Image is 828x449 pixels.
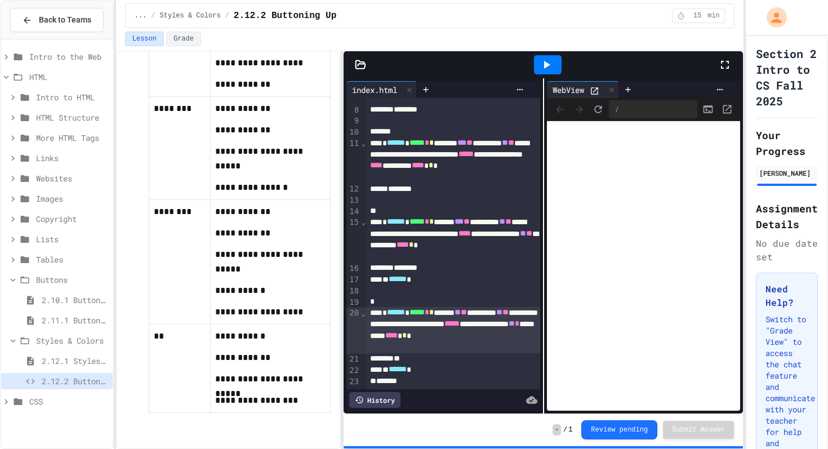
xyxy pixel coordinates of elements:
[755,5,790,30] div: My Account
[36,193,108,205] span: Images
[547,121,740,411] iframe: Web Preview
[765,282,808,309] h3: Need Help?
[688,11,706,20] span: 15
[36,233,108,245] span: Lists
[160,11,221,20] span: Styles & Colors
[36,91,108,103] span: Intro to HTML
[346,81,417,98] div: index.html
[346,115,360,127] div: 9
[346,308,360,354] div: 20
[225,11,229,20] span: /
[360,139,366,148] span: Fold line
[719,101,736,118] button: Open in new tab
[29,71,108,83] span: HTML
[36,112,108,123] span: HTML Structure
[42,314,108,326] span: 2.11.1 Buttons II
[551,101,568,118] span: Back
[135,11,147,20] span: ...
[581,420,657,439] button: Review pending
[756,237,818,264] div: No due date set
[346,388,360,399] div: 24
[36,335,108,346] span: Styles & Colors
[360,309,366,318] span: Fold line
[39,14,91,26] span: Back to Teams
[166,32,201,46] button: Grade
[663,421,734,439] button: Submit Answer
[346,376,360,388] div: 23
[29,51,108,63] span: Intro to the Web
[609,100,697,118] div: /
[571,101,587,118] span: Forward
[346,286,360,297] div: 18
[346,206,360,217] div: 14
[360,217,366,226] span: Fold line
[547,84,590,96] div: WebView
[346,365,360,376] div: 22
[125,32,164,46] button: Lesson
[36,274,108,286] span: Buttons
[346,84,403,96] div: index.html
[700,101,716,118] button: Console
[42,294,108,306] span: 2.10.1 Buttons I
[547,81,619,98] div: WebView
[346,138,360,184] div: 11
[672,425,725,434] span: Submit Answer
[756,201,818,232] h2: Assignment Details
[36,254,108,265] span: Tables
[346,217,360,263] div: 15
[756,46,818,109] h1: Section 2 Intro to CS Fall 2025
[29,395,108,407] span: CSS
[346,127,360,138] div: 10
[590,101,607,118] button: Refresh
[36,152,108,164] span: Links
[151,11,155,20] span: /
[553,424,561,435] span: -
[756,127,818,159] h2: Your Progress
[346,297,360,308] div: 19
[10,8,104,32] button: Back to Teams
[346,274,360,286] div: 17
[42,355,108,367] span: 2.12.1 Styles & Colors
[568,425,572,434] span: 1
[346,354,360,365] div: 21
[36,213,108,225] span: Copyright
[234,9,336,23] span: 2.12.2 Buttoning Up
[346,105,360,116] div: 8
[36,132,108,144] span: More HTML Tags
[42,375,108,387] span: 2.12.2 Buttoning Up
[346,263,360,274] div: 16
[346,195,360,206] div: 13
[36,172,108,184] span: Websites
[349,392,400,408] div: History
[563,425,567,434] span: /
[759,168,814,178] div: [PERSON_NAME]
[346,184,360,195] div: 12
[707,11,720,20] span: min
